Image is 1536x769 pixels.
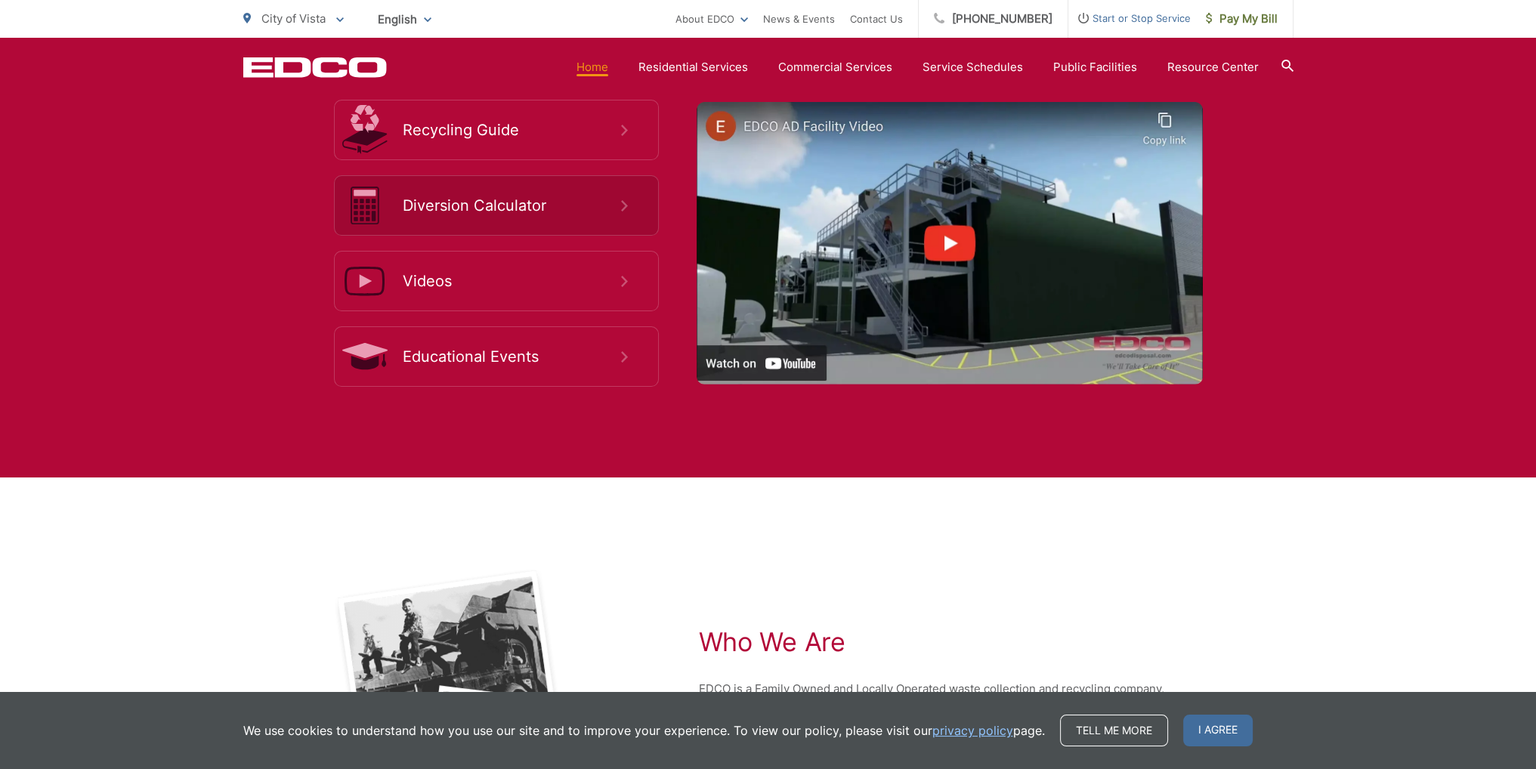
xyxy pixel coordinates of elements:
[850,10,903,28] a: Contact Us
[243,57,387,78] a: EDCD logo. Return to the homepage.
[334,251,659,311] a: Videos
[1183,715,1253,746] span: I agree
[763,10,835,28] a: News & Events
[366,6,443,32] span: English
[576,58,608,76] a: Home
[403,272,621,290] span: Videos
[675,10,748,28] a: About EDCO
[1167,58,1259,76] a: Resource Center
[334,175,659,236] a: Diversion Calculator
[243,721,1045,740] p: We use cookies to understand how you use our site and to improve your experience. To view our pol...
[923,58,1023,76] a: Service Schedules
[699,627,1205,657] h2: Who We Are
[1053,58,1137,76] a: Public Facilities
[334,326,659,387] a: Educational Events
[1060,715,1168,746] a: Tell me more
[778,58,892,76] a: Commercial Services
[334,100,659,160] a: Recycling Guide
[403,347,621,366] span: Educational Events
[1206,10,1278,28] span: Pay My Bill
[403,121,621,139] span: Recycling Guide
[403,196,621,215] span: Diversion Calculator
[638,58,748,76] a: Residential Services
[932,721,1013,740] a: privacy policy
[261,11,326,26] span: City of Vista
